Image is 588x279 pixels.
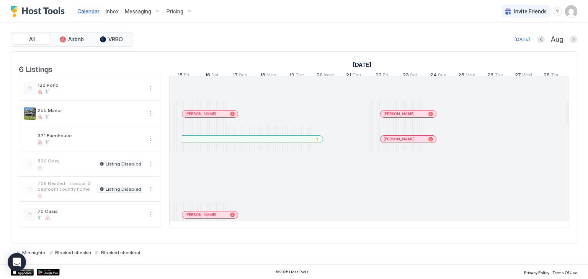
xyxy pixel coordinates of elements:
[203,70,220,81] a: August 16, 2025
[258,70,278,81] a: August 18, 2025
[106,8,119,15] span: Inbox
[146,109,155,118] button: More options
[19,63,52,74] span: 6 Listings
[524,270,549,275] span: Privacy Policy
[233,72,238,80] span: 17
[346,72,351,80] span: 21
[524,268,549,276] a: Privacy Policy
[146,210,155,219] div: menu
[146,134,155,143] div: menu
[551,35,563,44] span: Aug
[287,70,306,81] a: August 19, 2025
[125,8,151,15] span: Messaging
[487,72,493,80] span: 26
[376,72,382,80] span: 22
[146,185,155,194] button: More options
[315,70,336,81] a: August 20, 2025
[275,269,309,274] span: © 2025 Host Tools
[239,72,247,80] span: Sun
[38,158,95,164] span: 630 Cozy
[344,70,363,81] a: August 21, 2025
[522,72,532,80] span: Wed
[52,34,91,45] button: Airbnb
[542,70,562,81] a: August 28, 2025
[77,7,100,15] a: Calendar
[430,72,437,80] span: 24
[513,70,534,81] a: August 27, 2025
[146,159,155,169] button: More options
[146,210,155,219] button: More options
[570,36,577,43] button: Next month
[384,111,415,116] span: [PERSON_NAME]
[551,72,560,80] span: Thu
[231,70,249,81] a: August 17, 2025
[465,72,475,80] span: Mon
[77,8,100,15] span: Calendar
[146,185,155,194] div: menu
[184,72,189,80] span: Fri
[515,72,521,80] span: 27
[211,72,219,80] span: Sat
[383,72,388,80] span: Fri
[458,72,464,80] span: 25
[68,36,84,43] span: Airbnb
[565,5,577,18] div: User profile
[176,70,191,81] a: August 15, 2025
[374,70,390,81] a: August 22, 2025
[106,7,119,15] a: Inbox
[8,253,26,271] div: Open Intercom Messenger
[514,8,547,15] span: Invite Friends
[146,84,155,93] div: menu
[456,70,477,81] a: August 25, 2025
[38,107,143,113] span: 255 Manor
[552,270,577,275] span: Terms Of Use
[37,269,60,276] a: Google Play Store
[485,70,505,81] a: August 26, 2025
[146,159,155,169] div: menu
[317,72,323,80] span: 20
[22,250,45,255] span: Min nights
[29,36,35,43] span: All
[438,72,446,80] span: Sun
[495,72,503,80] span: Tue
[352,72,361,80] span: Thu
[260,72,265,80] span: 18
[38,82,143,88] span: 125 Pond
[55,250,91,255] span: Blocked checkin
[401,70,419,81] a: August 23, 2025
[167,8,183,15] span: Pricing
[11,269,34,276] a: App Store
[146,109,155,118] div: menu
[410,72,417,80] span: Sat
[289,72,294,80] span: 19
[101,250,140,255] span: Blocked checkout
[544,72,550,80] span: 28
[513,35,531,44] button: [DATE]
[553,7,562,16] div: menu
[11,6,68,17] div: Host Tools Logo
[38,133,143,138] span: 371 Farmhouse
[108,36,123,43] span: VRBO
[146,84,155,93] button: More options
[24,133,36,145] div: listing image
[403,72,409,80] span: 23
[351,59,373,70] a: August 15, 2025
[185,212,216,217] span: [PERSON_NAME]
[11,32,132,47] div: tab-group
[428,70,448,81] a: August 24, 2025
[514,36,530,43] div: [DATE]
[185,111,216,116] span: [PERSON_NAME]
[146,134,155,143] button: More options
[384,136,415,141] span: [PERSON_NAME]
[178,72,183,80] span: 15
[38,208,143,214] span: 76 Oasis
[324,72,334,80] span: Wed
[13,34,51,45] button: All
[266,72,276,80] span: Mon
[537,36,545,43] button: Previous month
[24,107,36,120] div: listing image
[38,180,95,192] span: 729 Nestled · Tranquil 3 bedroom country home
[92,34,131,45] button: VRBO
